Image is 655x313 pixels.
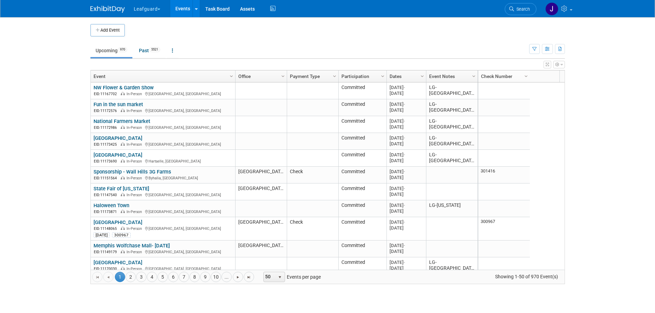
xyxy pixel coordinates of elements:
[338,217,386,241] td: Committed
[94,192,232,198] div: [GEOGRAPHIC_DATA], [GEOGRAPHIC_DATA]
[390,141,423,147] div: [DATE]
[189,272,200,282] a: 8
[238,70,282,82] a: Office
[94,250,120,254] span: EID: 11149179
[426,133,478,150] td: LG-[GEOGRAPHIC_DATA]
[280,74,286,79] span: Column Settings
[338,183,386,200] td: Committed
[127,159,144,164] span: In-Person
[390,259,423,265] div: [DATE]
[404,85,405,90] span: -
[404,243,405,248] span: -
[94,243,170,249] a: Memphis Wolfchase Mall- [DATE]
[94,124,232,130] div: [GEOGRAPHIC_DATA], [GEOGRAPHIC_DATA]
[290,70,334,82] a: Payment Type
[338,167,386,183] td: Committed
[338,82,386,99] td: Committed
[523,74,529,79] span: Column Settings
[390,208,423,214] div: [DATE]
[404,135,405,141] span: -
[200,272,210,282] a: 9
[94,135,142,141] a: [GEOGRAPHIC_DATA]
[390,169,423,175] div: [DATE]
[121,250,125,253] img: In-Person Event
[489,272,564,281] span: Showing 1-50 of 970 Event(s)
[235,217,287,241] td: [GEOGRAPHIC_DATA]
[94,118,150,124] a: National Farmers Market
[505,3,536,15] a: Search
[404,220,405,225] span: -
[118,47,127,52] span: 970
[545,2,558,15] img: Jonathan Zargo
[94,143,120,146] span: EID: 11173425
[404,260,405,265] span: -
[390,191,423,197] div: [DATE]
[211,272,221,282] a: 10
[94,259,142,266] a: [GEOGRAPHIC_DATA]
[404,169,405,174] span: -
[338,116,386,133] td: Committed
[287,167,338,183] td: Check
[379,70,386,81] a: Column Settings
[514,7,530,12] span: Search
[235,167,287,183] td: [GEOGRAPHIC_DATA]
[419,74,425,79] span: Column Settings
[94,225,232,231] div: [GEOGRAPHIC_DATA], [GEOGRAPHIC_DATA]
[94,101,143,108] a: Fun in the sun market
[426,99,478,116] td: LG-[GEOGRAPHIC_DATA]
[121,92,125,95] img: In-Person Event
[338,99,386,116] td: Committed
[121,109,125,112] img: In-Person Event
[94,141,232,147] div: [GEOGRAPHIC_DATA], [GEOGRAPHIC_DATA]
[92,272,102,282] a: Go to the first page
[94,193,120,197] span: EID: 11147540
[404,203,405,208] span: -
[390,219,423,225] div: [DATE]
[127,267,144,271] span: In-Person
[121,193,125,196] img: In-Person Event
[331,70,338,81] a: Column Settings
[426,257,478,274] td: LG-[GEOGRAPHIC_DATA]
[147,272,157,282] a: 4
[390,118,423,124] div: [DATE]
[338,257,386,274] td: Committed
[121,176,125,179] img: In-Person Event
[127,193,144,197] span: In-Person
[134,44,165,57] a: Past5521
[338,133,386,150] td: Committed
[90,44,132,57] a: Upcoming970
[390,135,423,141] div: [DATE]
[390,70,422,82] a: Dates
[470,70,478,81] a: Column Settings
[390,107,423,113] div: [DATE]
[94,91,232,97] div: [GEOGRAPHIC_DATA], [GEOGRAPHIC_DATA]
[338,241,386,257] td: Committed
[233,272,243,282] a: Go to the next page
[94,92,120,96] span: EID: 11167702
[179,272,189,282] a: 7
[94,176,120,180] span: EID: 11151564
[478,217,530,241] td: 300967
[390,158,423,164] div: [DATE]
[235,241,287,257] td: [GEOGRAPHIC_DATA]
[338,150,386,167] td: Committed
[390,248,423,254] div: [DATE]
[94,85,154,91] a: NW Flower & Garden Show
[94,202,129,209] a: Haloween Town
[390,85,423,90] div: [DATE]
[341,70,382,82] a: Participation
[94,70,231,82] a: Event
[95,275,100,280] span: Go to the first page
[94,210,120,214] span: EID: 11173871
[112,232,131,238] div: 300967
[235,275,241,280] span: Go to the next page
[404,186,405,191] span: -
[244,272,254,282] a: Go to the last page
[426,82,478,99] td: LG-[GEOGRAPHIC_DATA]
[94,159,120,163] span: EID: 11173690
[279,70,287,81] a: Column Settings
[390,175,423,180] div: [DATE]
[94,109,120,113] span: EID: 11172576
[404,102,405,107] span: -
[481,70,525,82] a: Check Number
